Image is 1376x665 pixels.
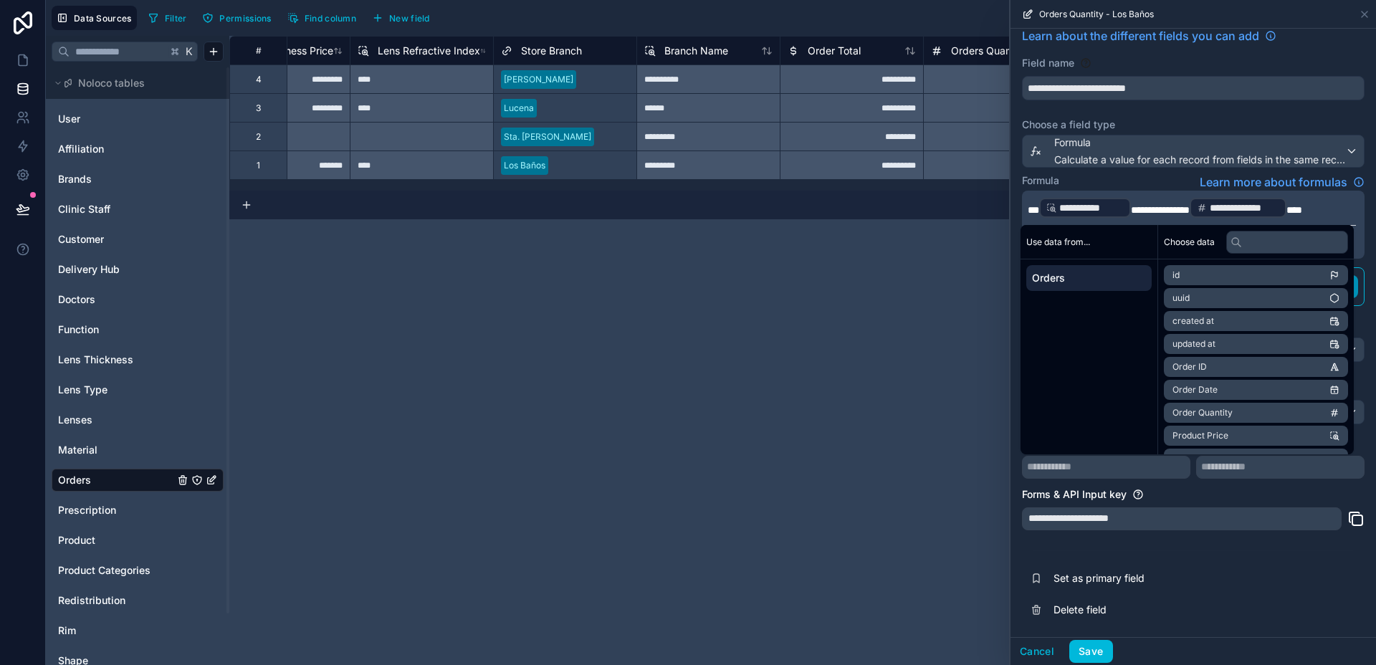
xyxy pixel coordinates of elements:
[58,593,125,608] span: Redistribution
[184,47,194,57] span: K
[1022,487,1127,502] label: Forms & API Input key
[504,102,534,115] div: Lucena
[52,258,224,281] div: Delivery Hub
[1039,9,1154,20] span: Orders Quantity - Los Baños
[58,322,99,337] span: Function
[197,7,276,29] button: Permissions
[58,322,174,337] a: Function
[58,533,95,547] span: Product
[389,13,430,24] span: New field
[257,160,260,171] div: 1
[58,232,174,247] a: Customer
[52,6,137,30] button: Data Sources
[52,619,224,642] div: Rim
[256,131,261,143] div: 2
[58,473,174,487] a: Orders
[58,623,174,638] a: Rim
[256,74,262,85] div: 4
[74,13,132,24] span: Data Sources
[1026,236,1090,248] span: Use data from...
[52,529,224,552] div: Product
[58,232,104,247] span: Customer
[52,499,224,522] div: Prescription
[58,623,76,638] span: Rim
[1022,594,1365,626] button: Delete field
[1164,236,1215,248] span: Choose data
[1022,173,1059,188] label: Formula
[1200,173,1347,191] span: Learn more about formulas
[52,228,224,251] div: Customer
[52,107,224,130] div: User
[1021,259,1157,297] div: scrollable content
[305,13,356,24] span: Find column
[52,589,224,612] div: Redistribution
[58,503,174,517] a: Prescription
[58,443,174,457] a: Material
[1032,271,1146,285] span: Orders
[58,563,150,578] span: Product Categories
[58,413,174,427] a: Lenses
[1053,571,1260,585] span: Set as primary field
[808,44,861,58] span: Order Total
[52,439,224,461] div: Material
[1054,135,1345,150] span: Formula
[58,172,92,186] span: Brands
[52,469,224,492] div: Orders
[256,102,261,114] div: 3
[58,413,92,427] span: Lenses
[78,76,145,90] span: Noloco tables
[1022,56,1074,70] label: Field name
[52,378,224,401] div: Lens Type
[367,7,435,29] button: New field
[58,443,97,457] span: Material
[282,7,361,29] button: Find column
[58,112,80,126] span: User
[52,559,224,582] div: Product Categories
[52,168,224,191] div: Brands
[52,138,224,161] div: Affiliation
[1022,563,1365,594] button: Set as primary field
[58,262,174,277] a: Delivery Hub
[52,288,224,311] div: Doctors
[504,73,573,86] div: [PERSON_NAME]
[1200,173,1365,191] a: Learn more about formulas
[52,73,215,93] button: Noloco tables
[143,7,192,29] button: Filter
[52,408,224,431] div: Lenses
[58,292,174,307] a: Doctors
[58,533,174,547] a: Product
[58,353,133,367] span: Lens Thickness
[58,353,174,367] a: Lens Thickness
[521,44,582,58] span: Store Branch
[58,383,107,397] span: Lens Type
[58,172,174,186] a: Brands
[1022,27,1276,44] a: Learn about the different fields you can add
[58,202,174,216] a: Clinic Staff
[58,142,174,156] a: Affiliation
[1053,603,1260,617] span: Delete field
[504,159,545,172] div: Los Baños
[58,262,120,277] span: Delivery Hub
[219,13,271,24] span: Permissions
[52,318,224,341] div: Function
[58,563,174,578] a: Product Categories
[58,202,110,216] span: Clinic Staff
[58,473,91,487] span: Orders
[241,45,276,56] div: #
[1022,118,1365,132] label: Choose a field type
[58,112,174,126] a: User
[197,7,282,29] a: Permissions
[1022,27,1259,44] span: Learn about the different fields you can add
[664,44,728,58] span: Branch Name
[58,503,116,517] span: Prescription
[951,44,1084,58] span: Orders Quantity - Los Baños
[58,292,95,307] span: Doctors
[165,13,187,24] span: Filter
[1022,135,1365,168] button: FormulaCalculate a value for each record from fields in the same record
[52,348,224,371] div: Lens Thickness
[58,142,104,156] span: Affiliation
[58,383,174,397] a: Lens Type
[378,44,480,58] span: Lens Refractive Index
[1054,153,1345,167] span: Calculate a value for each record from fields in the same record
[1010,640,1064,663] button: Cancel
